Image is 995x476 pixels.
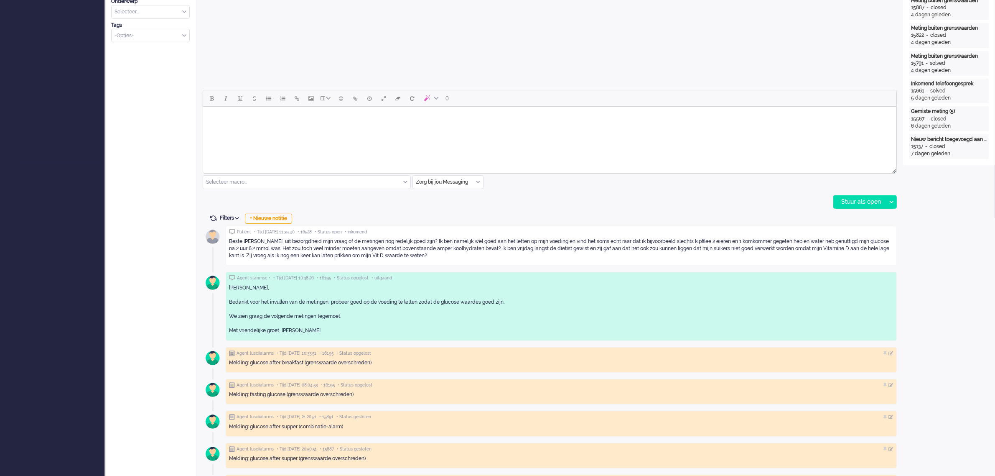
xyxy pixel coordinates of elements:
span: • 15887 [320,446,334,452]
div: - [924,115,931,123]
div: 15661 [911,87,924,95]
img: ic_chat_grey.svg [229,229,235,235]
div: Melding: glucose after breakfast (grenswaarde overschreden) [229,359,893,366]
img: avatar [202,226,223,247]
span: • 16528 [298,229,312,235]
div: 4 dagen geleden [911,67,987,74]
div: Resize [889,166,896,173]
div: Stuur als open [834,196,886,208]
button: Add attachment [348,91,362,105]
span: • Tijd [DATE] 08:04:53 [277,382,318,388]
span: 0 [445,95,449,102]
span: Agent lusciialarms [237,446,274,452]
iframe: Rich Text Area [203,107,896,166]
button: Insert/edit link [290,91,304,105]
span: Filters [220,215,242,221]
div: [PERSON_NAME], Bedankt voor het invullen van de metingen, probeer goed op de voeding te letten zo... [229,284,893,335]
div: solved [930,60,945,67]
div: 6 dagen geleden [911,123,987,130]
button: Fullscreen [377,91,391,105]
span: • uitgaand [372,275,392,281]
span: • 16195 [319,351,333,356]
div: 15791 [911,60,924,67]
img: avatar [202,272,223,293]
div: closed [931,4,947,11]
img: avatar [202,379,223,400]
img: ic_note_grey.svg [229,351,235,356]
span: • Tijd [DATE] 10:33:51 [277,351,316,356]
div: 7 dagen geleden [911,150,987,157]
span: • Status open [315,229,342,235]
div: Melding: glucose after supper (grenswaarde overschreden) [229,455,893,462]
img: avatar [202,411,223,432]
img: avatar [202,348,223,369]
span: • 16195 [317,275,331,281]
div: + Nieuwe notitie [245,214,292,224]
img: ic_note_grey.svg [229,446,235,452]
div: 15137 [911,143,923,150]
span: • Tijd [DATE] 21:20:51 [277,414,316,420]
button: 0 [442,91,453,105]
button: Reset content [405,91,419,105]
div: 5 dagen geleden [911,95,987,102]
div: closed [931,115,947,123]
div: - [923,143,929,150]
button: Emoticons [334,91,348,105]
span: • 15891 [319,414,333,420]
span: Agent lusciialarms [237,382,274,388]
div: solved [930,87,946,95]
img: ic_chat_grey.svg [229,275,235,281]
span: • Status gesloten [336,414,371,420]
button: Insert/edit image [304,91,318,105]
div: - [924,87,930,95]
div: closed [929,143,945,150]
div: Nieuw bericht toegevoegd aan gesprek [911,136,987,143]
img: avatar [202,443,223,464]
span: • Tijd [DATE] 20:50:51 [277,446,317,452]
div: 4 dagen geleden [911,39,987,46]
div: Meting buiten grenswaarden [911,53,987,60]
button: Delay message [362,91,377,105]
button: Bold [205,91,219,105]
div: - [924,60,930,67]
span: Agent lusciialarms [237,414,274,420]
span: • Tijd [DATE] 11:39:40 [254,229,295,235]
button: Italic [219,91,233,105]
button: Bullet list [262,91,276,105]
div: 4 dagen geleden [911,11,987,18]
div: Melding: glucose after supper (combinatie-alarm) [229,423,893,430]
div: 15567 [911,115,924,123]
div: Tags [111,22,190,29]
span: • Tijd [DATE] 10:38:26 [273,275,314,281]
span: • Status opgelost [338,382,372,388]
span: • 16195 [321,382,335,388]
div: Melding: fasting glucose (grenswaarde overschreden) [229,391,893,398]
button: Clear formatting [391,91,405,105]
div: 15887 [911,4,924,11]
img: ic_note_grey.svg [229,382,235,388]
span: • inkomend [345,229,367,235]
button: Underline [233,91,247,105]
div: Inkomend telefoongesprek [911,80,987,87]
span: • Status gesloten [337,446,372,452]
div: Select Tags [111,29,190,43]
div: Gemiste meting (5) [911,108,987,115]
span: • Status opgelost [336,351,371,356]
img: ic_note_grey.svg [229,414,235,420]
span: • Status opgelost [334,275,369,281]
div: - [924,4,931,11]
button: AI [419,91,442,105]
span: Agent lusciialarms [237,351,274,356]
div: Beste [PERSON_NAME], uit bezorgdheid mijn vraag of de metingen nog redelijk goed zijn? Ik ben nam... [229,238,893,259]
button: Numbered list [276,91,290,105]
div: Meting buiten grenswaarden [911,25,987,32]
div: 15822 [911,32,924,39]
div: - [924,32,930,39]
button: Strikethrough [247,91,262,105]
button: Table [318,91,334,105]
span: Agent stanmsc • [237,275,270,281]
div: closed [930,32,946,39]
span: Patiënt [237,229,251,235]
